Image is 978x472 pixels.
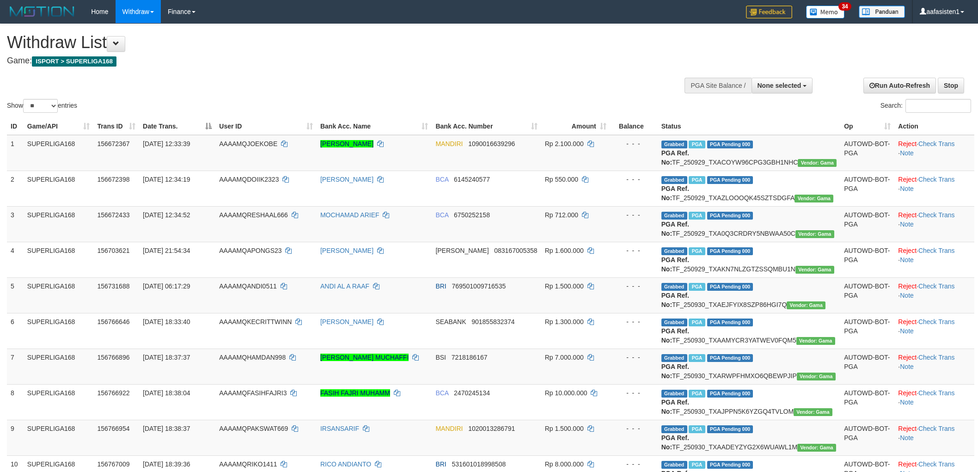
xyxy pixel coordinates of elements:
[545,140,584,147] span: Rp 2.100.000
[545,425,584,432] span: Rp 1.500.000
[900,327,914,335] a: Note
[898,247,917,254] a: Reject
[24,349,94,384] td: SUPERLIGA168
[219,211,288,219] span: AAAAMQRESHAAL666
[838,2,851,11] span: 34
[758,82,801,89] span: None selected
[900,363,914,370] a: Note
[658,206,840,242] td: TF_250929_TXA0Q3CRDRY5NBWAA50C
[97,247,129,254] span: 156703621
[894,135,974,171] td: · ·
[661,390,687,398] span: Grabbed
[320,211,379,219] a: MOCHAMAD ARIEF
[840,420,894,455] td: AUTOWD-BOT-PGA
[545,176,578,183] span: Rp 550.000
[545,247,584,254] span: Rp 1.600.000
[661,363,689,380] b: PGA Ref. No:
[7,5,77,18] img: MOTION_logo.png
[707,425,753,433] span: PGA Pending
[689,319,705,326] span: Marked by aafheankoy
[97,460,129,468] span: 156767009
[435,282,446,290] span: BRI
[894,118,974,135] th: Action
[661,398,689,415] b: PGA Ref. No:
[658,313,840,349] td: TF_250930_TXAAMYCR3YATWEV0FQM5
[840,118,894,135] th: Op: activate to sort column ascending
[143,211,190,219] span: [DATE] 12:34:52
[707,141,753,148] span: PGA Pending
[7,171,24,206] td: 2
[918,318,955,325] a: Check Trans
[97,211,129,219] span: 156672433
[900,185,914,192] a: Note
[435,425,463,432] span: MANDIRI
[452,282,506,290] span: Copy 769501009716535 to clipboard
[7,242,24,277] td: 4
[900,256,914,264] a: Note
[93,118,139,135] th: Trans ID: activate to sort column ascending
[97,354,129,361] span: 156766896
[219,354,286,361] span: AAAAMQHAMDAN998
[707,283,753,291] span: PGA Pending
[320,247,373,254] a: [PERSON_NAME]
[454,389,490,397] span: Copy 2470245134 to clipboard
[806,6,845,18] img: Button%20Memo.svg
[435,354,446,361] span: BSI
[689,212,705,220] span: Marked by aafsoycanthlai
[689,390,705,398] span: Marked by aafsoumeymey
[661,247,687,255] span: Grabbed
[24,420,94,455] td: SUPERLIGA168
[658,171,840,206] td: TF_250929_TXAZLOOOQK45SZTSDGFA
[320,140,373,147] a: [PERSON_NAME]
[898,460,917,468] a: Reject
[545,318,584,325] span: Rp 1.300.000
[689,283,705,291] span: Marked by aafromsomean
[7,118,24,135] th: ID
[900,149,914,157] a: Note
[894,242,974,277] td: · ·
[894,206,974,242] td: · ·
[545,460,584,468] span: Rp 8.000.000
[898,354,917,361] a: Reject
[689,354,705,362] span: Marked by aafsengchandara
[545,282,584,290] span: Rp 1.500.000
[796,337,835,345] span: Vendor URL: https://trx31.1velocity.biz
[545,211,578,219] span: Rp 712.000
[707,176,753,184] span: PGA Pending
[614,175,654,184] div: - - -
[894,277,974,313] td: · ·
[7,313,24,349] td: 6
[689,425,705,433] span: Marked by aafsengchandara
[661,185,689,202] b: PGA Ref. No:
[661,283,687,291] span: Grabbed
[24,171,94,206] td: SUPERLIGA168
[24,118,94,135] th: Game/API: activate to sort column ascending
[97,282,129,290] span: 156731688
[795,230,834,238] span: Vendor URL: https://trx31.1velocity.biz
[143,425,190,432] span: [DATE] 18:38:37
[707,319,753,326] span: PGA Pending
[707,461,753,469] span: PGA Pending
[97,389,129,397] span: 156766922
[143,176,190,183] span: [DATE] 12:34:19
[97,140,129,147] span: 156672367
[661,461,687,469] span: Grabbed
[689,247,705,255] span: Marked by aafchhiseyha
[24,135,94,171] td: SUPERLIGA168
[317,118,432,135] th: Bank Acc. Name: activate to sort column ascending
[661,425,687,433] span: Grabbed
[894,313,974,349] td: · ·
[658,420,840,455] td: TF_250930_TXAADEYZYG2X6WUAWL1M
[840,242,894,277] td: AUTOWD-BOT-PGA
[661,221,689,237] b: PGA Ref. No:
[7,384,24,420] td: 8
[689,461,705,469] span: Marked by aafheankoy
[454,211,490,219] span: Copy 6750252158 to clipboard
[840,135,894,171] td: AUTOWD-BOT-PGA
[610,118,658,135] th: Balance
[918,425,955,432] a: Check Trans
[658,349,840,384] td: TF_250930_TXARWPFHMXO6QBEWPJIP
[541,118,610,135] th: Amount: activate to sort column ascending
[894,384,974,420] td: · ·
[139,118,215,135] th: Date Trans.: activate to sort column descending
